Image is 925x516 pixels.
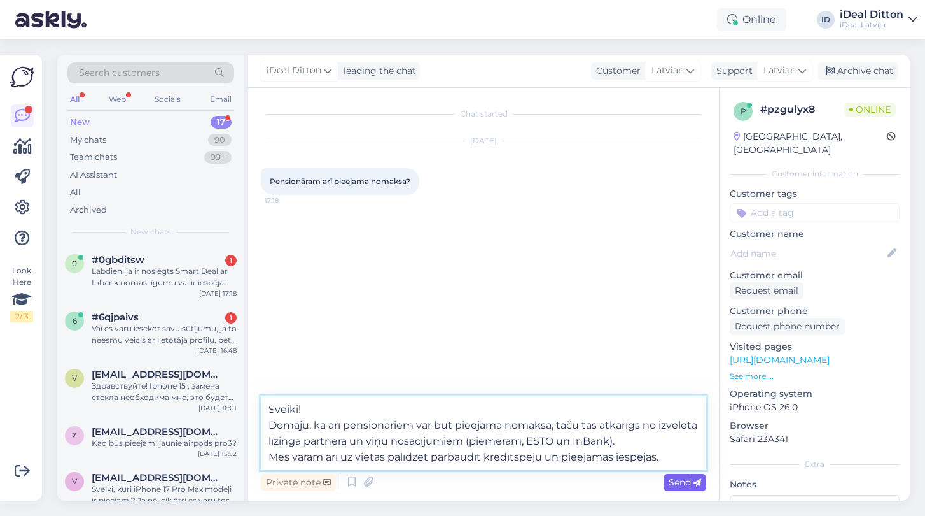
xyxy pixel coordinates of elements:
span: p [741,106,746,116]
div: [GEOGRAPHIC_DATA], [GEOGRAPHIC_DATA] [734,130,887,157]
div: # pzgulyx8 [760,102,844,117]
div: My chats [70,134,106,147]
div: [DATE] 16:48 [197,346,237,355]
div: Team chats [70,151,117,164]
div: New [70,116,90,129]
p: Operating system [730,387,900,401]
span: Send [669,477,701,488]
p: Browser [730,419,900,433]
a: [URL][DOMAIN_NAME] [730,354,830,366]
div: Sveiki, kuri iPhone 17 Pro Max modeļi ir pieejami? Ja nē, cik ātri es varu tos saņemt? [92,484,237,506]
span: New chats [130,226,171,238]
div: [DATE] [261,135,706,147]
input: Add a tag [730,203,900,222]
p: Safari 23A341 [730,433,900,446]
div: Extra [730,459,900,470]
input: Add name [730,247,885,261]
span: #0gbditsw [92,254,144,266]
span: Pensionāram arī pieejama nomaksa? [270,176,410,186]
div: Request phone number [730,318,845,335]
div: All [70,186,81,199]
div: Archived [70,204,107,217]
div: 17 [211,116,232,129]
p: Customer tags [730,187,900,201]
div: Chat started [261,108,706,120]
div: Look Here [10,265,33,322]
span: Search customers [79,66,160,80]
p: iPhone OS 26.0 [730,401,900,414]
div: leading the chat [338,64,416,78]
p: Customer email [730,269,900,282]
span: v [72,373,77,383]
div: [DATE] 16:01 [198,403,237,413]
a: iDeal DittoniDeal Latvija [840,10,917,30]
span: zvaigznitea@gmail.com [92,426,224,438]
div: Labdien, ja ir noslēgts Smart Deal ar Inbank nomas līgumu vai ir iespējams pārslēgt uz Līzinga lī... [92,266,237,289]
p: Notes [730,478,900,491]
div: Socials [152,91,183,108]
span: v [72,477,77,486]
div: Kad būs pieejami jaunie airpods pro3? [92,438,237,449]
textarea: Sveiki! Domāju, ka arī pensionāriem var būt pieejama nomaksa, taču tas atkarīgs no izvēlētā līzin... [261,396,706,470]
div: Здравствуйте! Iphone 15 , замена стекла необходима мне, это будет оригинальное стекло? [92,380,237,403]
div: Customer information [730,168,900,180]
div: Email [207,91,234,108]
span: vbjt@mail.ru [92,369,224,380]
div: Support [711,64,753,78]
div: Customer [591,64,641,78]
div: Online [717,8,786,31]
span: 0 [72,259,77,268]
span: vs@nkteh.lv [92,472,224,484]
span: z [72,431,77,440]
div: Archive chat [818,62,898,80]
div: 90 [208,134,232,147]
div: Vai es varu izsekot savu sūtījumu, ja to neesmu veicis ar lietotāja profilu, bet gan kā viesis? [92,323,237,346]
span: 6 [73,316,77,326]
div: Web [106,91,129,108]
div: 1 [225,255,237,266]
span: Latvian [651,64,684,78]
p: See more ... [730,371,900,382]
span: Latvian [763,64,796,78]
div: 99+ [204,151,232,164]
div: [DATE] 15:52 [198,449,237,459]
span: iDeal Ditton [267,64,321,78]
div: iDeal Ditton [840,10,903,20]
div: Request email [730,282,803,299]
span: Online [844,103,896,117]
div: 1 [225,312,237,324]
div: AI Assistant [70,169,117,182]
div: ID [817,11,835,29]
span: 17:18 [265,196,312,205]
div: All [67,91,82,108]
div: Private note [261,474,336,491]
img: Askly Logo [10,65,34,89]
div: iDeal Latvija [840,20,903,30]
span: #6qjpaivs [92,312,139,323]
p: Customer phone [730,305,900,318]
p: Customer name [730,227,900,241]
div: [DATE] 17:18 [199,289,237,298]
div: 2 / 3 [10,311,33,322]
p: Visited pages [730,340,900,354]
